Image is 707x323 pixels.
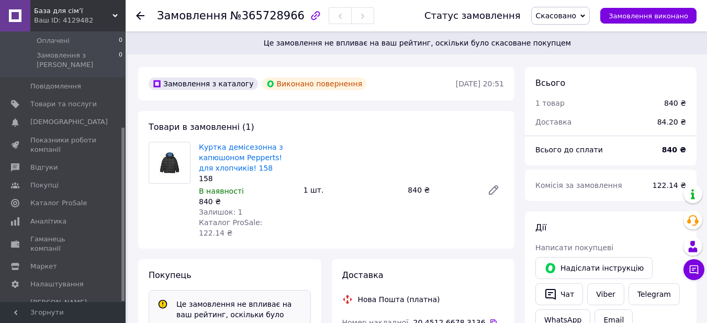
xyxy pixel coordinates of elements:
div: 1 шт. [299,183,404,197]
span: Маркет [30,262,57,271]
span: Комісія за замовлення [535,181,622,190]
div: Виконано повернення [262,77,367,90]
span: База для сімʼї [34,6,113,16]
span: 0 [119,51,122,70]
button: Чат [535,283,583,305]
span: Залишок: 1 [199,208,243,216]
div: 840 ₴ [199,196,295,207]
div: Нова Пошта (платна) [355,294,443,305]
span: 0 [119,36,122,46]
span: Оплачені [37,36,70,46]
span: Аналітика [30,217,66,226]
span: Гаманець компанії [30,235,97,253]
span: Замовлення з [PERSON_NAME] [37,51,119,70]
span: Всього [535,78,565,88]
span: №365728966 [230,9,305,22]
span: Товари та послуги [30,99,97,109]
span: Доставка [535,118,571,126]
button: Надіслати інструкцію [535,257,653,279]
a: Редагувати [483,180,504,201]
span: Товари в замовленні (1) [149,122,254,132]
div: 158 [199,173,295,184]
b: 840 ₴ [662,146,686,154]
img: Куртка демісезонна з капюшоном Pepperts! для хлопчиків! 158 [155,142,185,183]
button: Чат з покупцем [683,259,704,280]
span: Показники роботи компанії [30,136,97,154]
div: 84.20 ₴ [651,110,692,133]
span: Всього до сплати [535,146,603,154]
button: Замовлення виконано [600,8,697,24]
span: Повідомлення [30,82,81,91]
div: 840 ₴ [403,183,479,197]
span: Замовлення виконано [609,12,688,20]
span: Покупці [30,181,59,190]
span: Покупець [149,270,192,280]
a: Viber [587,283,624,305]
div: Ваш ID: 4129482 [34,16,126,25]
div: 840 ₴ [664,98,686,108]
span: 122.14 ₴ [653,181,686,190]
a: Куртка демісезонна з капюшоном Pepperts! для хлопчиків! 158 [199,143,283,172]
span: В наявності [199,187,244,195]
span: Відгуки [30,163,58,172]
span: Замовлення [157,9,227,22]
span: Написати покупцеві [535,243,613,252]
span: 1 товар [535,99,565,107]
time: [DATE] 20:51 [456,80,504,88]
div: Повернутися назад [136,10,144,21]
span: Дії [535,222,546,232]
span: [DEMOGRAPHIC_DATA] [30,117,108,127]
span: Каталог ProSale [30,198,87,208]
div: Статус замовлення [424,10,521,21]
span: Це замовлення не впливає на ваш рейтинг, оскільки було скасоване покупцем [140,38,694,48]
span: Доставка [342,270,384,280]
div: Замовлення з каталогу [149,77,258,90]
a: Telegram [629,283,680,305]
span: Скасовано [536,12,577,20]
span: Каталог ProSale: 122.14 ₴ [199,218,262,237]
span: Налаштування [30,280,84,289]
